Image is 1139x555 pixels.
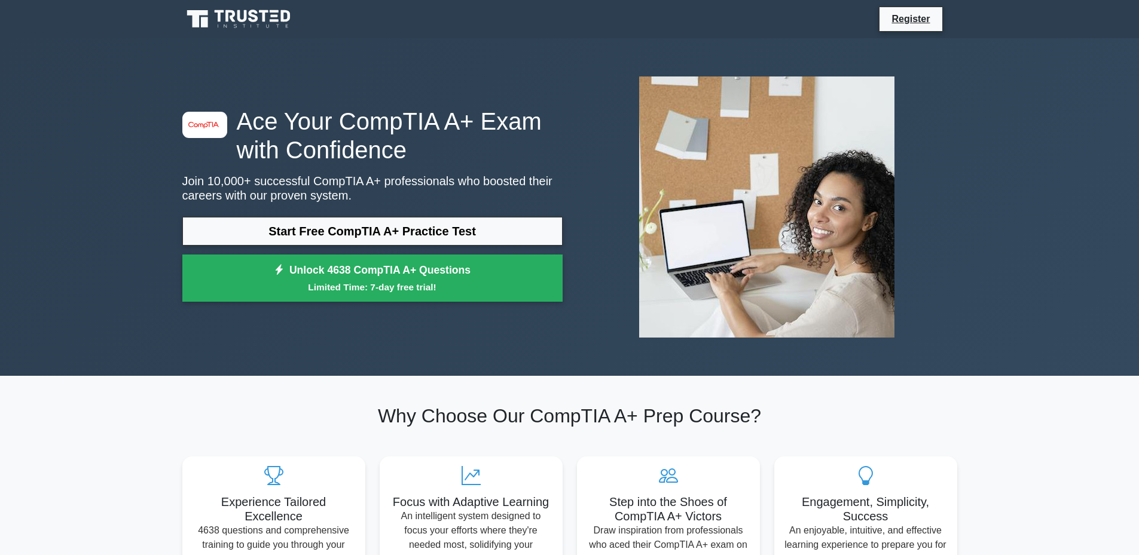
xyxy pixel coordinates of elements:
[389,495,553,509] h5: Focus with Adaptive Learning
[182,174,563,203] p: Join 10,000+ successful CompTIA A+ professionals who boosted their careers with our proven system.
[192,495,356,523] h5: Experience Tailored Excellence
[784,495,948,523] h5: Engagement, Simplicity, Success
[197,280,548,294] small: Limited Time: 7-day free trial!
[587,495,750,523] h5: Step into the Shoes of CompTIA A+ Victors
[884,11,937,26] a: Register
[182,254,563,302] a: Unlock 4638 CompTIA A+ QuestionsLimited Time: 7-day free trial!
[182,217,563,246] a: Start Free CompTIA A+ Practice Test
[182,404,957,427] h2: Why Choose Our CompTIA A+ Prep Course?
[182,107,563,164] h1: Ace Your CompTIA A+ Exam with Confidence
